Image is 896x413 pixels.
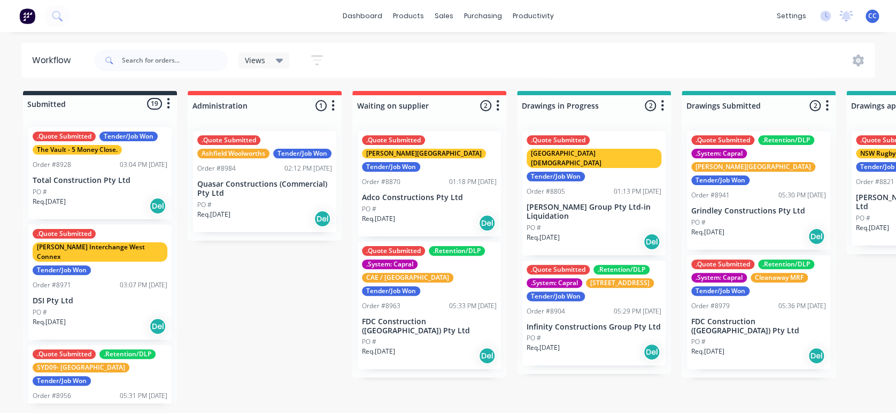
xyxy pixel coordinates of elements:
[33,280,71,290] div: Order #8971
[33,376,91,386] div: Tender/Job Won
[691,227,724,237] p: Req. [DATE]
[362,337,376,347] p: PO #
[358,131,501,236] div: .Quote Submitted[PERSON_NAME][GEOGRAPHIC_DATA]Tender/Job WonOrder #887001:18 PM [DATE]Adco Constr...
[362,347,395,356] p: Req. [DATE]
[362,162,420,172] div: Tender/Job Won
[478,215,496,232] div: Del
[691,162,815,172] div: [PERSON_NAME][GEOGRAPHIC_DATA]
[527,203,661,221] p: [PERSON_NAME] Group Pty Ltd-in Liquidation
[856,177,894,187] div: Order #8821
[808,228,825,245] div: Del
[33,349,96,359] div: .Quote Submitted
[778,190,826,200] div: 05:30 PM [DATE]
[358,242,501,370] div: .Quote Submitted.Retention/DLP.System: CapralCAE / [GEOGRAPHIC_DATA]Tender/Job WonOrder #896305:3...
[691,317,826,335] p: FDC Construction ([GEOGRAPHIC_DATA]) Pty Ltd
[527,343,560,353] p: Req. [DATE]
[527,135,590,145] div: .Quote Submitted
[33,229,96,239] div: .Quote Submitted
[284,164,332,173] div: 02:12 PM [DATE]
[614,307,661,316] div: 05:29 PM [DATE]
[643,233,660,250] div: Del
[197,210,230,219] p: Req. [DATE]
[32,54,76,67] div: Workflow
[771,8,812,24] div: settings
[197,200,212,210] p: PO #
[149,197,166,215] div: Del
[362,149,486,158] div: [PERSON_NAME][GEOGRAPHIC_DATA]
[449,177,497,187] div: 01:18 PM [DATE]
[527,323,661,332] p: Infinity Constructions Group Pty Ltd
[197,149,269,158] div: Ashfield Woolworths
[856,223,889,233] p: Req. [DATE]
[99,132,158,141] div: Tender/Job Won
[691,259,754,269] div: .Quote Submitted
[314,210,331,227] div: Del
[33,265,91,275] div: Tender/Job Won
[362,259,418,269] div: .System: Capral
[33,145,122,155] div: The Vault - 5 Money Close.
[691,206,826,216] p: Grindley Constructions Pty Ltd
[197,164,236,173] div: Order #8984
[33,197,66,206] p: Req. [DATE]
[33,317,66,327] p: Req. [DATE]
[362,273,453,282] div: CAE / [GEOGRAPHIC_DATA]
[19,8,35,24] img: Factory
[120,160,167,170] div: 03:04 PM [DATE]
[362,246,425,256] div: .Quote Submitted
[527,149,661,168] div: [GEOGRAPHIC_DATA][DEMOGRAPHIC_DATA]
[687,131,830,250] div: .Quote Submitted.Retention/DLP.System: Capral[PERSON_NAME][GEOGRAPHIC_DATA]Tender/Job WonOrder #8...
[691,273,747,282] div: .System: Capral
[245,55,265,66] span: Views
[120,391,167,401] div: 05:31 PM [DATE]
[362,177,400,187] div: Order #8870
[691,337,706,347] p: PO #
[691,135,754,145] div: .Quote Submitted
[593,265,650,274] div: .Retention/DLP
[362,301,400,311] div: Order #8963
[99,349,156,359] div: .Retention/DLP
[691,190,730,200] div: Order #8941
[527,292,585,301] div: Tender/Job Won
[429,246,485,256] div: .Retention/DLP
[586,278,654,288] div: [STREET_ADDRESS]
[691,301,730,311] div: Order #8979
[691,286,750,296] div: Tender/Job Won
[758,135,814,145] div: .Retention/DLP
[28,225,172,340] div: .Quote Submitted[PERSON_NAME] Interchange West ConnexTender/Job WonOrder #897103:07 PM [DATE]DSI ...
[856,213,870,223] p: PO #
[388,8,429,24] div: products
[362,317,497,335] p: FDC Construction ([GEOGRAPHIC_DATA]) Pty Ltd
[778,301,826,311] div: 05:36 PM [DATE]
[149,318,166,335] div: Del
[122,50,228,71] input: Search for orders...
[362,214,395,224] p: Req. [DATE]
[614,187,661,196] div: 01:13 PM [DATE]
[362,193,497,202] p: Adco Constructions Pty Ltd
[527,333,541,343] p: PO #
[33,187,47,197] p: PO #
[808,347,825,364] div: Del
[33,296,167,305] p: DSI Pty Ltd
[527,233,560,242] p: Req. [DATE]
[33,176,167,185] p: Total Construction Pty Ltd
[691,149,747,158] div: .System: Capral
[459,8,507,24] div: purchasing
[197,135,260,145] div: .Quote Submitted
[33,132,96,141] div: .Quote Submitted
[33,363,129,372] div: SYD09- [GEOGRAPHIC_DATA]
[691,218,706,227] p: PO #
[527,172,585,181] div: Tender/Job Won
[33,242,167,262] div: [PERSON_NAME] Interchange West Connex
[429,8,459,24] div: sales
[33,391,71,401] div: Order #8956
[687,255,830,370] div: .Quote Submitted.Retention/DLP.System: CapralCleanaway MRFTender/Job WonOrder #897905:36 PM [DATE...
[522,261,666,366] div: .Quote Submitted.Retention/DLP.System: Capral[STREET_ADDRESS]Tender/Job WonOrder #890405:29 PM [D...
[522,131,666,255] div: .Quote Submitted[GEOGRAPHIC_DATA][DEMOGRAPHIC_DATA]Tender/Job WonOrder #880501:13 PM [DATE][PERSO...
[868,11,877,21] span: CC
[527,223,541,233] p: PO #
[527,187,565,196] div: Order #8805
[193,131,336,232] div: .Quote SubmittedAshfield WoolworthsTender/Job WonOrder #898402:12 PM [DATE]Quasar Constructions (...
[273,149,331,158] div: Tender/Job Won
[527,278,582,288] div: .System: Capral
[449,301,497,311] div: 05:33 PM [DATE]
